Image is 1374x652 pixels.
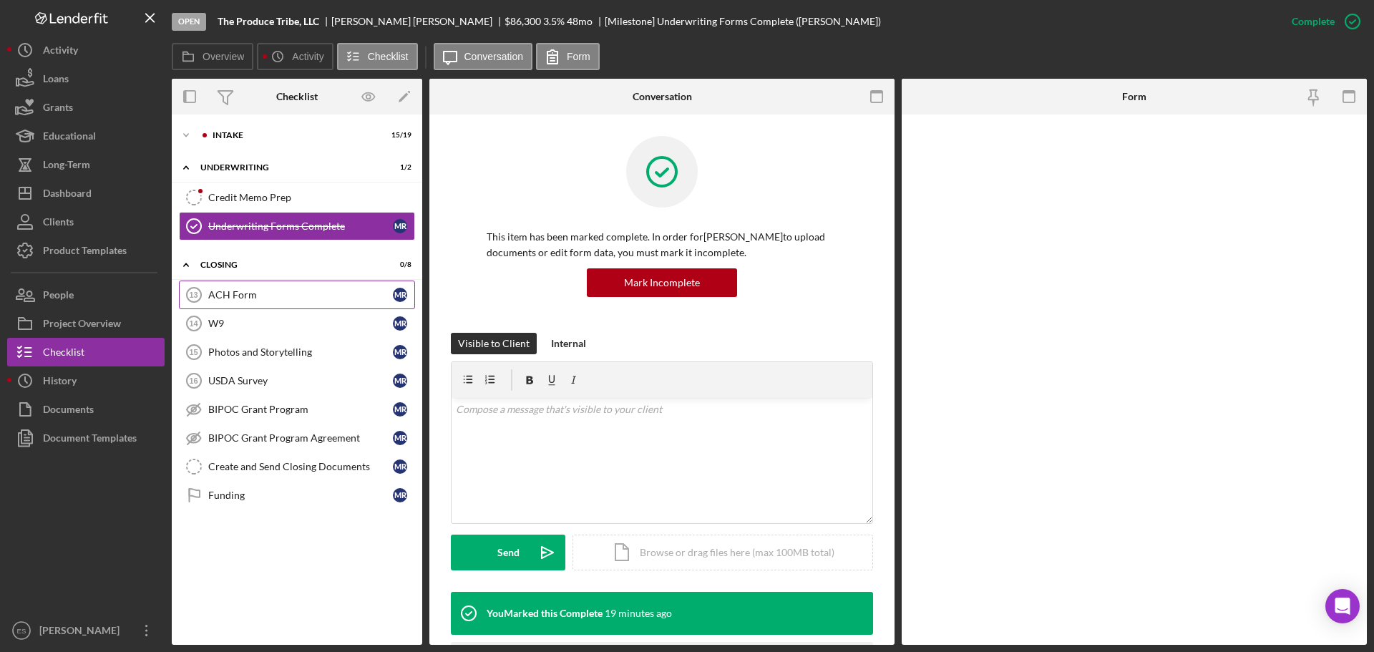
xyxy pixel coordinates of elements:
div: Create and Send Closing Documents [208,461,393,472]
button: Documents [7,395,165,424]
tspan: 14 [189,319,198,328]
div: Complete [1292,7,1335,36]
button: Educational [7,122,165,150]
button: Internal [544,333,593,354]
div: BIPOC Grant Program [208,404,393,415]
div: Underwriting [200,163,376,172]
div: Open [172,13,206,31]
div: M R [393,402,407,417]
a: 15Photos and StorytellingMR [179,338,415,366]
div: Grants [43,93,73,125]
a: Loans [7,64,165,93]
time: 2025-10-14 12:53 [605,608,672,619]
button: Checklist [7,338,165,366]
button: Complete [1277,7,1367,36]
div: Activity [43,36,78,68]
a: Underwriting Forms CompleteMR [179,212,415,240]
button: Mark Incomplete [587,268,737,297]
div: [Milestone] Underwriting Forms Complete ([PERSON_NAME]) [605,16,881,27]
button: Document Templates [7,424,165,452]
div: Credit Memo Prep [208,192,414,203]
button: ES[PERSON_NAME] [7,616,165,645]
b: The Produce Tribe, LLC [218,16,319,27]
button: Activity [257,43,333,70]
div: M R [393,219,407,233]
div: M R [393,488,407,502]
div: 15 / 19 [386,131,411,140]
div: Documents [43,395,94,427]
button: Visible to Client [451,333,537,354]
div: Educational [43,122,96,154]
label: Conversation [464,51,524,62]
div: ACH Form [208,289,393,301]
div: Clients [43,208,74,240]
div: M R [393,345,407,359]
a: FundingMR [179,481,415,510]
div: 3.5 % [543,16,565,27]
a: Credit Memo Prep [179,183,415,212]
div: Photos and Storytelling [208,346,393,358]
div: Conversation [633,91,692,102]
button: Send [451,535,565,570]
div: History [43,366,77,399]
button: Grants [7,93,165,122]
button: Long-Term [7,150,165,179]
div: People [43,281,74,313]
label: Checklist [368,51,409,62]
div: M R [393,316,407,331]
div: Form [1122,91,1146,102]
div: 0 / 8 [386,261,411,269]
label: Overview [203,51,244,62]
button: Form [536,43,600,70]
a: BIPOC Grant Program AgreementMR [179,424,415,452]
div: 48 mo [567,16,593,27]
div: M R [393,374,407,388]
div: Project Overview [43,309,121,341]
button: Product Templates [7,236,165,265]
label: Activity [292,51,323,62]
div: Product Templates [43,236,127,268]
div: Open Intercom Messenger [1325,589,1360,623]
button: Activity [7,36,165,64]
button: People [7,281,165,309]
div: BIPOC Grant Program Agreement [208,432,393,444]
div: Loans [43,64,69,97]
button: Overview [172,43,253,70]
a: 16USDA SurveyMR [179,366,415,395]
div: W9 [208,318,393,329]
tspan: 13 [189,291,198,299]
a: BIPOC Grant ProgramMR [179,395,415,424]
button: Clients [7,208,165,236]
a: 13ACH FormMR [179,281,415,309]
div: USDA Survey [208,375,393,386]
div: Internal [551,333,586,354]
div: M R [393,288,407,302]
div: Checklist [43,338,84,370]
tspan: 15 [189,348,198,356]
div: Checklist [276,91,318,102]
div: Closing [200,261,376,269]
a: Dashboard [7,179,165,208]
label: Form [567,51,590,62]
p: This item has been marked complete. In order for [PERSON_NAME] to upload documents or edit form d... [487,229,837,261]
span: $86,300 [505,15,541,27]
div: Intake [213,131,376,140]
div: Send [497,535,520,570]
div: Visible to Client [458,333,530,354]
div: Long-Term [43,150,90,183]
a: Create and Send Closing DocumentsMR [179,452,415,481]
tspan: 16 [189,376,198,385]
button: History [7,366,165,395]
div: [PERSON_NAME] [PERSON_NAME] [331,16,505,27]
div: Document Templates [43,424,137,456]
div: M R [393,459,407,474]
